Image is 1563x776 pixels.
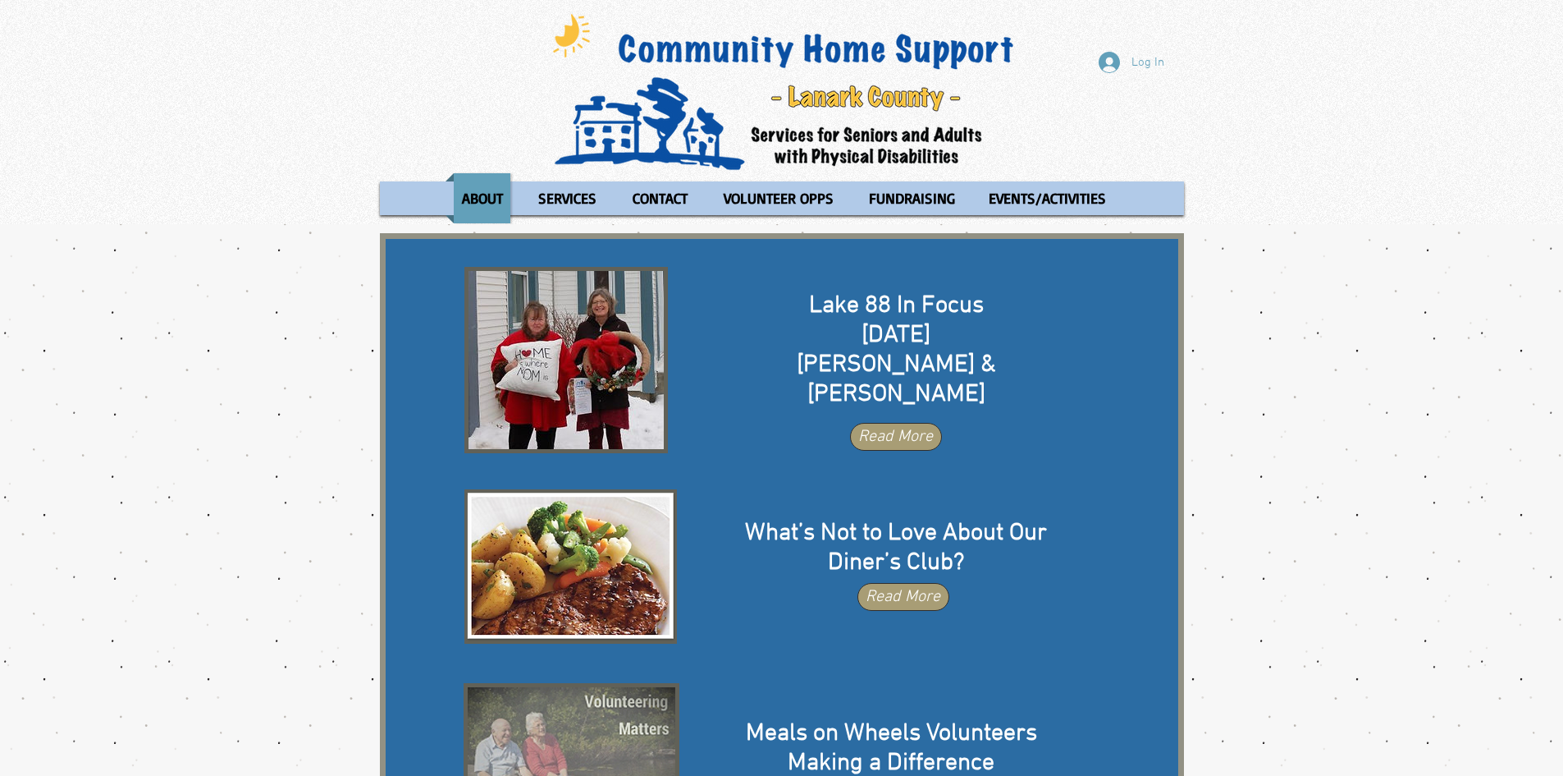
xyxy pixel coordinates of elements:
a: FUNDRAISING [853,173,969,223]
span: [DATE] [861,320,930,351]
a: Read More [857,583,949,611]
a: VOLUNTEER OPPS [708,173,849,223]
p: FUNDRAISING [861,173,962,223]
img: Rebecca & Liz.jpg [468,271,664,449]
nav: Site [380,173,1184,223]
button: Log In [1087,47,1176,78]
span: Read More [858,425,933,448]
a: CONTACT [616,173,704,223]
p: VOLUNTEER OPPS [716,173,841,223]
a: EVENTS/ACTIVITIES [973,173,1122,223]
span: Lake 88 In Focus [809,291,984,321]
span: Meals on Wheels Volunteers [746,719,1037,749]
a: ABOUT [446,173,519,223]
a: SERVICES [523,173,612,223]
p: EVENTS/ACTIVITIES [981,173,1113,223]
span: [PERSON_NAME] & [PERSON_NAME] [797,350,996,410]
span: Read More [866,585,940,608]
p: ABOUT [455,173,510,223]
span: Diner’s Club? [828,548,964,578]
p: SERVICES [531,173,604,223]
p: CONTACT [625,173,695,223]
a: Read More [850,423,942,451]
img: DC Pic 2.png [465,490,676,643]
span: What’s Not to Love About Our [745,518,1047,549]
span: Log In [1126,54,1170,71]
